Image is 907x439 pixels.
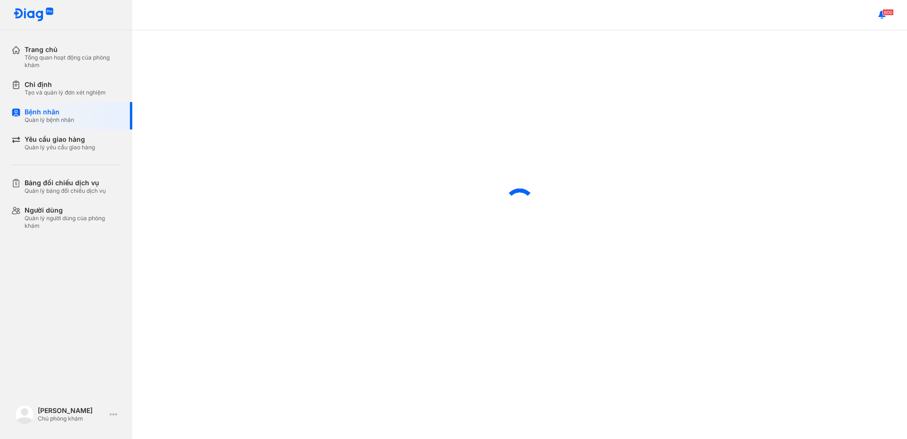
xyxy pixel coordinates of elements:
[25,89,106,96] div: Tạo và quản lý đơn xét nghiệm
[25,135,95,144] div: Yêu cầu giao hàng
[15,405,34,424] img: logo
[25,45,121,54] div: Trang chủ
[25,108,74,116] div: Bệnh nhân
[25,206,121,215] div: Người dùng
[38,415,106,422] div: Chủ phòng khám
[25,215,121,230] div: Quản lý người dùng của phòng khám
[13,8,54,22] img: logo
[25,54,121,69] div: Tổng quan hoạt động của phòng khám
[25,179,106,187] div: Bảng đối chiếu dịch vụ
[25,144,95,151] div: Quản lý yêu cầu giao hàng
[882,9,894,16] span: 800
[25,187,106,195] div: Quản lý bảng đối chiếu dịch vụ
[38,406,106,415] div: [PERSON_NAME]
[25,80,106,89] div: Chỉ định
[25,116,74,124] div: Quản lý bệnh nhân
